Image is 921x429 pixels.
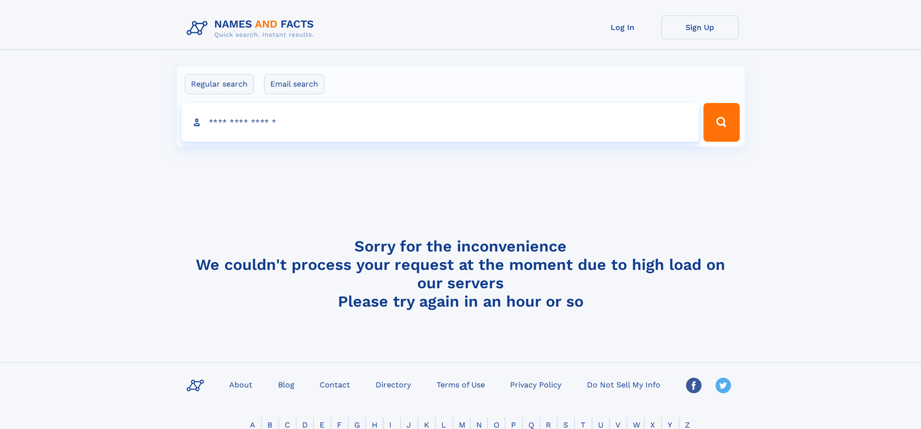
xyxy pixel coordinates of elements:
label: Email search [264,74,324,94]
a: Log In [584,15,661,39]
img: Logo Names and Facts [183,15,322,42]
a: Do Not Sell My Info [583,377,664,391]
input: search input [182,103,700,142]
button: Search Button [703,103,739,142]
a: Sign Up [661,15,739,39]
a: About [225,377,256,391]
a: Privacy Policy [506,377,565,391]
img: Twitter [716,378,731,393]
img: Facebook [686,378,702,393]
a: Terms of Use [433,377,489,391]
a: Contact [316,377,354,391]
h4: Sorry for the inconvenience We couldn't process your request at the moment due to high load on ou... [183,237,739,311]
a: Directory [372,377,415,391]
a: Blog [274,377,298,391]
label: Regular search [185,74,254,94]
